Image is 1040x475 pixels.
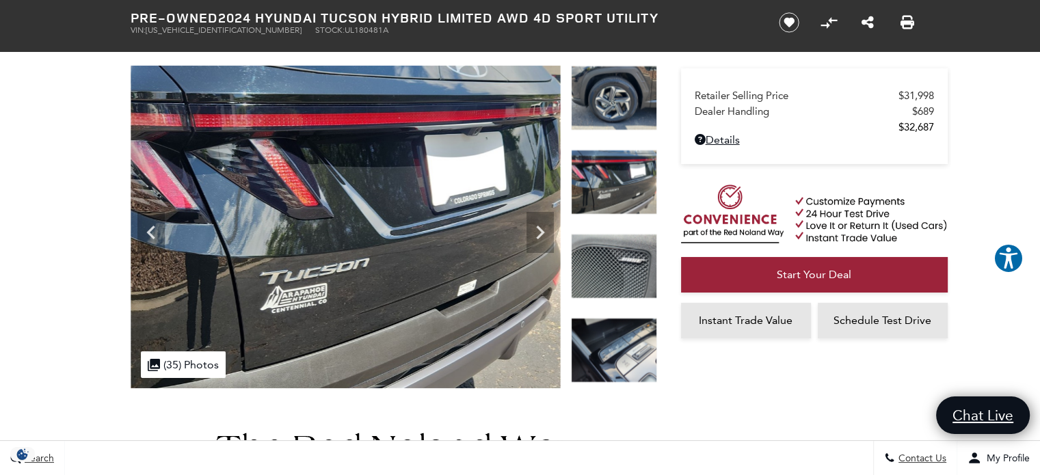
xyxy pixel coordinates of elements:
span: Chat Live [946,406,1020,424]
span: VIN: [131,25,146,35]
span: Start Your Deal [777,268,851,281]
span: $689 [912,105,934,118]
a: Schedule Test Drive [818,303,948,338]
a: Details [695,133,934,146]
a: Print this Pre-Owned 2024 Hyundai Tucson Hybrid Limited AWD 4D Sport Utility [901,14,914,31]
div: (35) Photos [141,351,226,378]
section: Click to Open Cookie Consent Modal [7,447,38,461]
strong: Pre-Owned [131,8,218,27]
img: Used 2024 Black Pearl Hyundai Limited image 33 [131,66,561,388]
span: Stock: [315,25,345,35]
span: Dealer Handling [695,105,912,118]
img: Used 2024 Black Pearl Hyundai Limited image 34 [571,234,657,299]
span: Instant Trade Value [699,314,792,327]
div: Next [526,212,554,253]
a: Start Your Deal [681,257,948,293]
img: Used 2024 Black Pearl Hyundai Limited image 33 [571,150,657,215]
button: Open user profile menu [957,441,1040,475]
aside: Accessibility Help Desk [994,243,1024,276]
span: $31,998 [898,90,934,102]
span: Schedule Test Drive [834,314,931,327]
span: [US_VEHICLE_IDENTIFICATION_NUMBER] [146,25,302,35]
span: UL180481A [345,25,388,35]
a: $32,687 [695,121,934,133]
a: Retailer Selling Price $31,998 [695,90,934,102]
img: Opt-Out Icon [7,447,38,461]
a: Dealer Handling $689 [695,105,934,118]
h1: 2024 Hyundai Tucson Hybrid Limited AWD 4D Sport Utility [131,10,756,25]
button: Compare Vehicle [818,12,839,33]
img: Used 2024 Black Pearl Hyundai Limited image 35 [571,318,657,383]
a: Share this Pre-Owned 2024 Hyundai Tucson Hybrid Limited AWD 4D Sport Utility [862,14,874,31]
img: Used 2024 Black Pearl Hyundai Limited image 32 [571,66,657,131]
span: My Profile [981,452,1030,464]
button: Explore your accessibility options [994,243,1024,273]
div: Previous [137,212,165,253]
span: Contact Us [895,452,946,464]
button: Save vehicle [774,12,804,33]
span: $32,687 [898,121,934,133]
span: Retailer Selling Price [695,90,898,102]
a: Chat Live [936,396,1030,434]
a: Instant Trade Value [681,303,811,338]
